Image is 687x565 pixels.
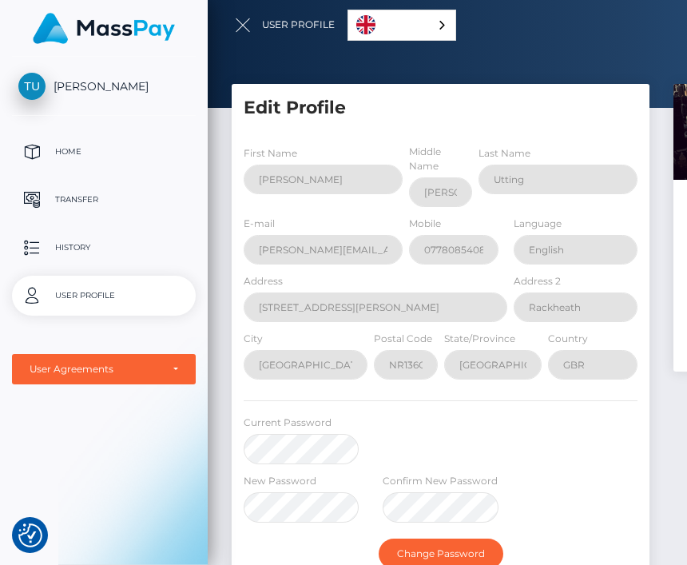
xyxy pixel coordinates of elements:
a: Home [12,132,196,172]
p: Transfer [18,188,189,212]
a: History [12,228,196,268]
div: User Agreements [30,363,161,376]
a: User Profile [12,276,196,316]
img: Revisit consent button [18,523,42,547]
p: History [18,236,189,260]
img: MassPay [33,13,175,44]
button: Consent Preferences [18,523,42,547]
a: Transfer [12,180,196,220]
p: Home [18,140,189,164]
span: [PERSON_NAME] [12,79,196,94]
p: User Profile [18,284,189,308]
button: User Agreements [12,354,196,384]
